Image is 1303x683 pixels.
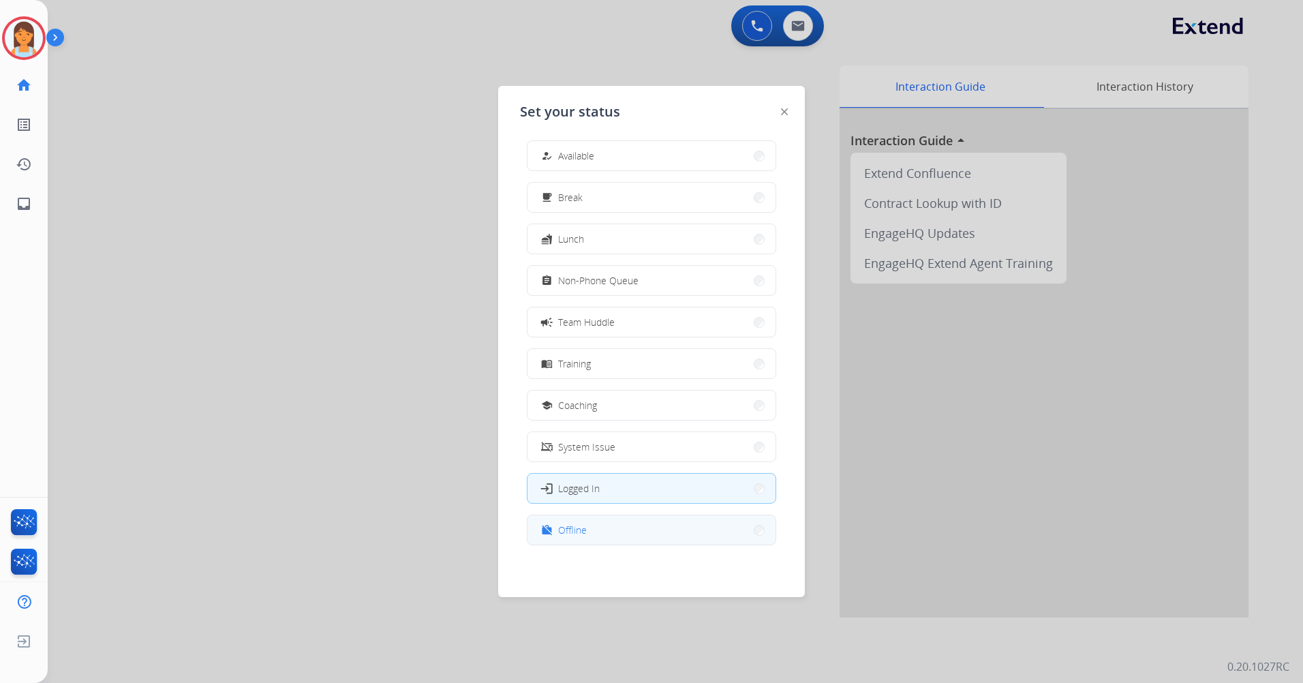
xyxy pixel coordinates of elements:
[16,196,32,212] mat-icon: inbox
[527,432,776,461] button: System Issue
[527,307,776,337] button: Team Huddle
[541,524,553,536] mat-icon: work_off
[541,275,553,286] mat-icon: assignment
[540,481,553,495] mat-icon: login
[527,266,776,295] button: Non-Phone Queue
[527,224,776,254] button: Lunch
[540,315,553,329] mat-icon: campaign
[558,523,587,537] span: Offline
[541,150,553,162] mat-icon: how_to_reg
[558,315,615,329] span: Team Huddle
[527,391,776,420] button: Coaching
[527,141,776,170] button: Available
[520,102,620,121] span: Set your status
[527,474,776,503] button: Logged In
[527,349,776,378] button: Training
[781,108,788,115] img: close-button
[16,117,32,133] mat-icon: list_alt
[16,156,32,172] mat-icon: history
[558,149,594,163] span: Available
[558,190,583,204] span: Break
[527,183,776,212] button: Break
[5,19,43,57] img: avatar
[541,399,553,411] mat-icon: school
[16,77,32,93] mat-icon: home
[1227,658,1289,675] p: 0.20.1027RC
[527,515,776,545] button: Offline
[541,233,553,245] mat-icon: fastfood
[558,273,639,288] span: Non-Phone Queue
[541,192,553,203] mat-icon: free_breakfast
[558,356,591,371] span: Training
[541,441,553,453] mat-icon: phonelink_off
[558,232,584,246] span: Lunch
[558,398,597,412] span: Coaching
[558,440,615,454] span: System Issue
[541,358,553,369] mat-icon: menu_book
[558,481,600,496] span: Logged In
